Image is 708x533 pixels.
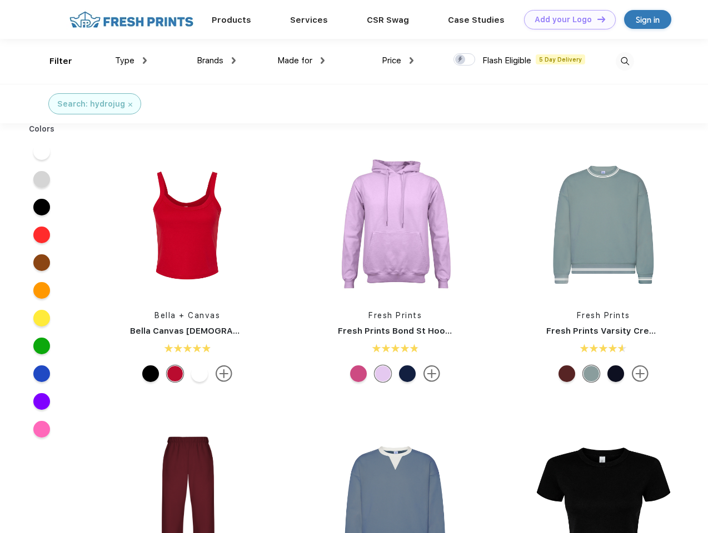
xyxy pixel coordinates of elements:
a: Fresh Prints Bond St Hoodie [338,326,458,336]
div: Filter [49,55,72,68]
img: filter_cancel.svg [128,103,132,107]
div: Navy [399,365,416,382]
a: Fresh Prints [577,311,630,320]
img: more.svg [423,365,440,382]
img: func=resize&h=266 [530,151,677,299]
img: more.svg [632,365,649,382]
a: Fresh Prints [368,311,422,320]
div: Colors [21,123,63,135]
div: Search: hydrojug [57,98,125,110]
a: Sign in [624,10,671,29]
div: Lilac [375,365,391,382]
div: Burgundy [559,365,575,382]
img: desktop_search.svg [616,52,634,71]
a: Products [212,15,251,25]
div: Sign in [636,13,660,26]
div: Solid Red Blend [167,365,183,382]
img: dropdown.png [321,57,325,64]
span: Type [115,56,134,66]
div: Add your Logo [535,15,592,24]
span: Flash Eligible [482,56,531,66]
img: fo%20logo%202.webp [66,10,197,29]
span: Price [382,56,401,66]
img: dropdown.png [410,57,413,64]
img: dropdown.png [143,57,147,64]
span: 5 Day Delivery [536,54,585,64]
div: Hot Pink mto [350,365,367,382]
div: Solid Wht Blend [191,365,208,382]
span: Brands [197,56,223,66]
img: func=resize&h=266 [113,151,261,299]
a: Fresh Prints Varsity Crewneck [546,326,676,336]
img: DT [597,16,605,22]
div: Slate Blue [583,365,600,382]
div: White with Navy Stripes [607,365,624,382]
a: Bella Canvas [DEMOGRAPHIC_DATA]' Micro Ribbed Scoop Tank [130,326,395,336]
img: func=resize&h=266 [321,151,469,299]
img: dropdown.png [232,57,236,64]
img: more.svg [216,365,232,382]
span: Made for [277,56,312,66]
a: Bella + Canvas [154,311,220,320]
div: Solid Blk Blend [142,365,159,382]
